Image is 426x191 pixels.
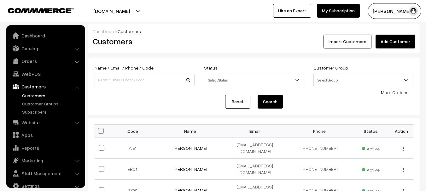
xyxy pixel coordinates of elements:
[8,30,83,41] a: Dashboard
[173,145,207,151] a: [PERSON_NAME]
[95,65,154,71] label: Name / Email / Phone / Code
[111,138,158,159] td: YJE1
[8,117,83,128] a: Website
[8,168,83,179] a: Staff Management
[287,125,352,138] th: Phone
[403,168,404,172] img: Menu
[362,144,380,152] span: Active
[158,125,223,138] th: Name
[313,65,348,71] label: Customer Group
[376,35,415,48] a: Add Customer
[287,138,352,159] td: [PHONE_NUMBER]
[381,90,409,95] a: More Options
[111,125,158,138] th: Code
[362,165,380,173] span: Active
[8,129,83,141] a: Apps
[225,95,250,109] a: Reset
[204,65,218,71] label: Status
[8,6,63,14] a: COMMMERCE
[118,29,141,34] span: Customers
[314,75,413,86] span: Select Group
[173,166,207,172] a: [PERSON_NAME]
[8,142,83,154] a: Reports
[324,35,371,48] a: Import Customers
[8,8,74,13] img: COMMMERCE
[204,75,304,86] span: Select Status
[8,81,83,92] a: Customers
[8,155,83,166] a: Marketing
[352,125,390,138] th: Status
[8,55,83,67] a: Orders
[258,95,283,109] button: Search
[204,74,304,86] span: Select Status
[71,3,152,19] button: [DOMAIN_NAME]
[223,159,287,180] td: [EMAIL_ADDRESS][DOMAIN_NAME]
[223,125,287,138] th: Email
[223,138,287,159] td: [EMAIL_ADDRESS][DOMAIN_NAME]
[390,125,413,138] th: Action
[317,4,360,18] a: My Subscription
[273,4,311,18] a: Hire an Expert
[20,109,83,115] a: Subscribers
[20,100,83,107] a: Customer Groups
[8,43,83,54] a: Catalog
[313,74,413,86] span: Select Group
[93,29,116,34] a: Dashboard
[20,92,83,99] a: Customers
[95,74,195,86] input: Name / Email / Phone / Code
[111,159,158,180] td: EBQ1
[409,6,418,16] img: user
[8,68,83,80] a: WebPOS
[287,159,352,180] td: [PHONE_NUMBER]
[93,28,415,35] div: /
[368,3,421,19] button: [PERSON_NAME]…
[403,147,404,151] img: Menu
[93,37,249,46] h2: Customers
